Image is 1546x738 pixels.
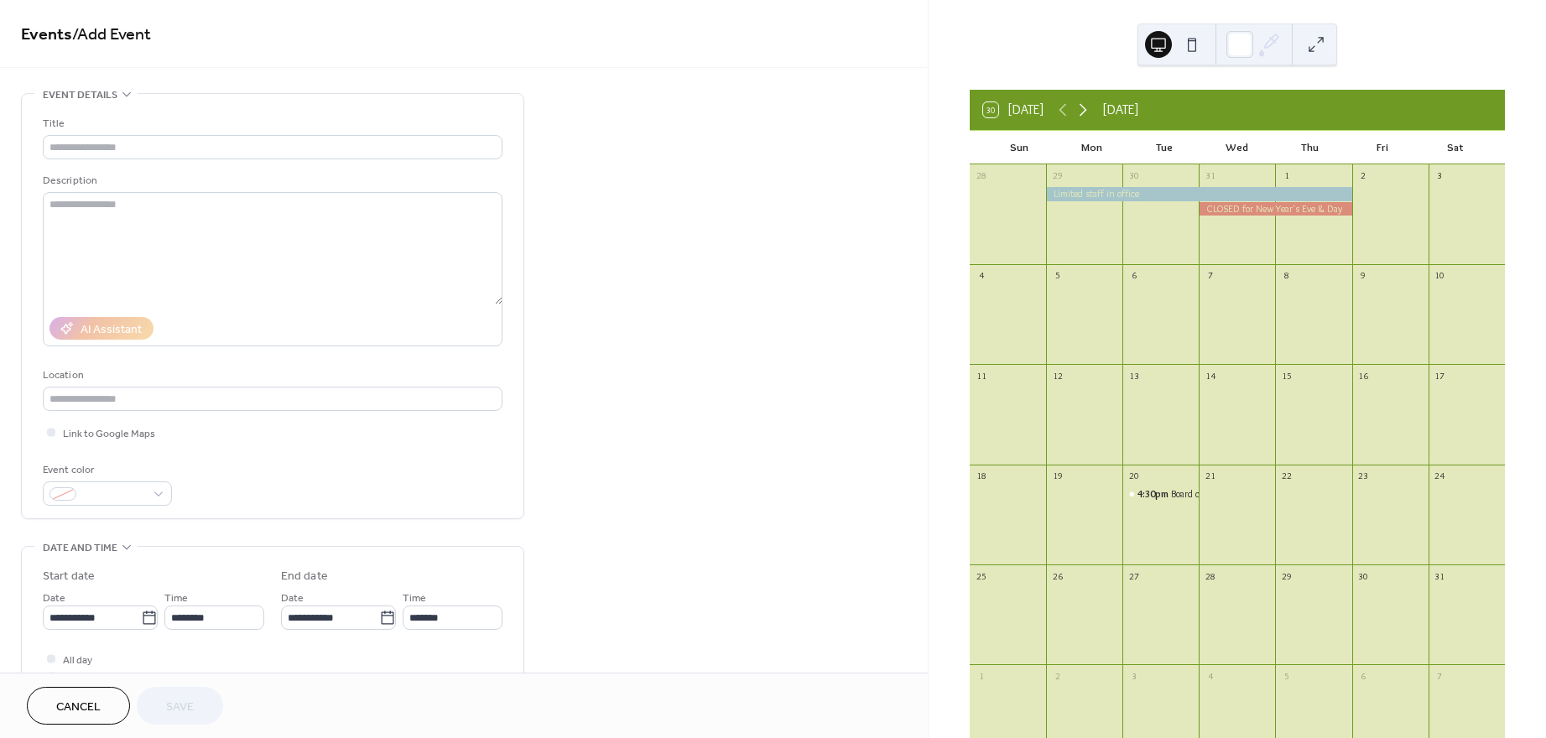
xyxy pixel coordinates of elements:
[281,590,304,607] span: Date
[1055,131,1128,164] div: Mon
[975,569,987,582] div: 25
[43,461,169,479] div: Event color
[43,590,65,607] span: Date
[1434,169,1446,182] div: 3
[43,568,95,585] div: Start date
[1280,669,1293,682] div: 5
[983,131,1056,164] div: Sun
[1418,131,1491,164] div: Sat
[21,18,72,51] a: Events
[1434,269,1446,282] div: 10
[1127,470,1140,482] div: 20
[43,115,499,133] div: Title
[1357,569,1370,582] div: 30
[1051,470,1064,482] div: 19
[975,669,987,682] div: 1
[43,539,117,557] span: Date and time
[403,590,426,607] span: Time
[1280,569,1293,582] div: 29
[1127,369,1140,382] div: 13
[1280,169,1293,182] div: 1
[1357,269,1370,282] div: 9
[63,425,155,443] span: Link to Google Maps
[1051,169,1064,182] div: 29
[1434,470,1446,482] div: 24
[1051,569,1064,582] div: 26
[1273,131,1346,164] div: Thu
[43,86,117,104] span: Event details
[1280,470,1293,482] div: 22
[1137,487,1171,502] span: 4:30pm
[1357,669,1370,682] div: 6
[1199,202,1351,216] div: CLOSED for New Year's Eve & Day
[281,568,328,585] div: End date
[1051,669,1064,682] div: 2
[56,699,101,716] span: Cancel
[1357,369,1370,382] div: 16
[1122,487,1199,502] div: Board of Supervisors Meeting - Lorain County Conservation District
[1204,569,1216,582] div: 28
[1201,131,1274,164] div: Wed
[1434,569,1446,582] div: 31
[1204,470,1216,482] div: 21
[43,366,499,384] div: Location
[1204,269,1216,282] div: 7
[1434,369,1446,382] div: 17
[1127,169,1140,182] div: 30
[1434,669,1446,682] div: 7
[1346,131,1419,164] div: Fri
[1128,131,1201,164] div: Tue
[1051,269,1064,282] div: 5
[164,590,188,607] span: Time
[1357,169,1370,182] div: 2
[1204,169,1216,182] div: 31
[975,269,987,282] div: 4
[977,98,1050,122] button: 30[DATE]
[27,687,130,725] button: Cancel
[1357,470,1370,482] div: 23
[1101,100,1139,120] div: [DATE]
[1046,187,1352,201] div: Limited staff in office
[1204,669,1216,682] div: 4
[1127,569,1140,582] div: 27
[63,669,132,687] span: Show date only
[72,18,151,51] span: / Add Event
[1051,369,1064,382] div: 12
[975,369,987,382] div: 11
[1127,269,1140,282] div: 6
[1127,669,1140,682] div: 3
[1204,369,1216,382] div: 14
[1280,269,1293,282] div: 8
[975,470,987,482] div: 18
[975,169,987,182] div: 28
[1171,487,1387,502] div: Board of Supervisors Meeting - [GEOGRAPHIC_DATA]
[1280,369,1293,382] div: 15
[63,652,92,669] span: All day
[43,172,499,190] div: Description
